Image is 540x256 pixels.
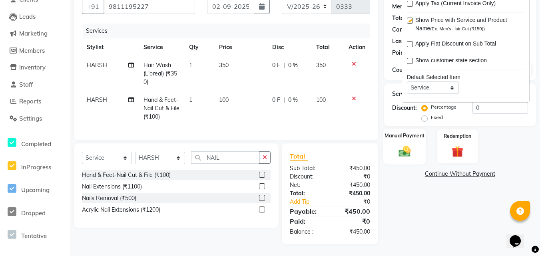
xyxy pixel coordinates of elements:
[2,80,68,89] a: Staff
[385,132,424,139] label: Manual Payment
[430,26,485,31] span: (Ex. Men's Hair Cut (₹150))
[431,103,456,111] label: Percentage
[431,114,443,121] label: Fixed
[284,189,330,198] div: Total:
[284,228,330,236] div: Balance :
[21,186,50,194] span: Upcoming
[283,96,285,104] span: |
[214,38,267,56] th: Price
[316,96,326,103] span: 100
[189,62,192,69] span: 1
[330,216,376,226] div: ₹0
[344,38,370,56] th: Action
[19,81,33,88] span: Staff
[2,46,68,56] a: Members
[87,96,107,103] span: HARSH
[392,90,428,98] div: Service Total:
[288,61,298,69] span: 0 %
[83,24,376,38] div: Services
[82,38,139,56] th: Stylist
[284,173,330,181] div: Discount:
[267,38,311,56] th: Disc
[311,38,343,56] th: Total
[284,206,330,216] div: Payable:
[415,56,487,66] span: Show customer state section
[82,171,171,179] div: Hand & Feet-Nail Cut & File (₹100)
[272,96,280,104] span: 0 F
[284,181,330,189] div: Net:
[283,61,285,69] span: |
[330,181,376,189] div: ₹450.00
[2,29,68,38] a: Marketing
[19,47,45,54] span: Members
[82,206,160,214] div: Acrylic Nail Extensions (₹1200)
[330,228,376,236] div: ₹450.00
[2,12,68,22] a: Leads
[444,133,471,140] label: Redemption
[272,61,280,69] span: 0 F
[386,170,534,178] a: Continue Without Payment
[19,64,46,71] span: Inventory
[143,96,179,120] span: Hand & Feet-Nail Cut & File (₹100)
[19,30,48,37] span: Marketing
[290,152,308,161] span: Total
[184,38,215,56] th: Qty
[288,96,298,104] span: 0 %
[82,183,142,191] div: Nail Extensions (₹1100)
[330,206,376,216] div: ₹450.00
[19,115,42,122] span: Settings
[139,38,184,56] th: Service
[316,62,326,69] span: 350
[19,13,36,20] span: Leads
[392,2,427,11] div: Membership:
[191,151,259,164] input: Search or Scan
[395,144,414,158] img: _cash.svg
[407,73,524,81] div: Default Selected Item
[21,209,46,217] span: Dropped
[330,173,376,181] div: ₹0
[338,198,376,206] div: ₹0
[415,40,496,50] span: Apply Flat Discount on Sub Total
[506,224,532,248] iframe: chat widget
[284,198,337,206] a: Add Tip
[392,26,425,34] div: Card on file:
[82,194,136,202] div: Nails Removal (₹500)
[2,63,68,72] a: Inventory
[392,37,419,46] div: Last Visit:
[219,96,229,103] span: 100
[392,2,528,11] div: No Active Membership
[2,114,68,123] a: Settings
[2,97,68,106] a: Reports
[87,62,107,69] span: HARSH
[189,96,192,103] span: 1
[415,16,518,33] span: Show Price with Service and Product Name
[21,163,51,171] span: InProgress
[392,66,437,74] div: Coupon Code
[284,164,330,173] div: Sub Total:
[284,216,330,226] div: Paid:
[330,164,376,173] div: ₹450.00
[219,62,229,69] span: 350
[143,62,177,85] span: Hair Wash (L'oreal) (₹350)
[448,145,467,159] img: _gift.svg
[392,49,410,57] div: Points:
[21,232,47,240] span: Tentative
[330,189,376,198] div: ₹450.00
[392,14,424,22] div: Total Visits:
[19,97,41,105] span: Reports
[21,140,51,148] span: Completed
[392,104,417,112] div: Discount:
